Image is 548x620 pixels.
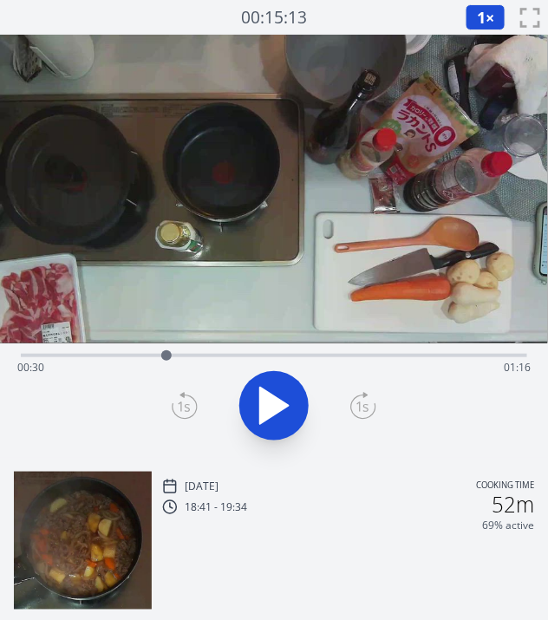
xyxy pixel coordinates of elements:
[17,360,44,375] span: 00:30
[492,494,534,515] h2: 52m
[477,7,486,28] span: 1
[185,480,219,493] p: [DATE]
[504,360,531,375] span: 01:16
[185,500,247,514] p: 18:41 - 19:34
[466,4,506,30] button: 1×
[482,519,534,532] p: 69% active
[14,472,152,610] img: 251002094243_thumb.jpeg
[241,5,307,30] a: 00:15:13
[476,479,534,494] p: Cooking time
